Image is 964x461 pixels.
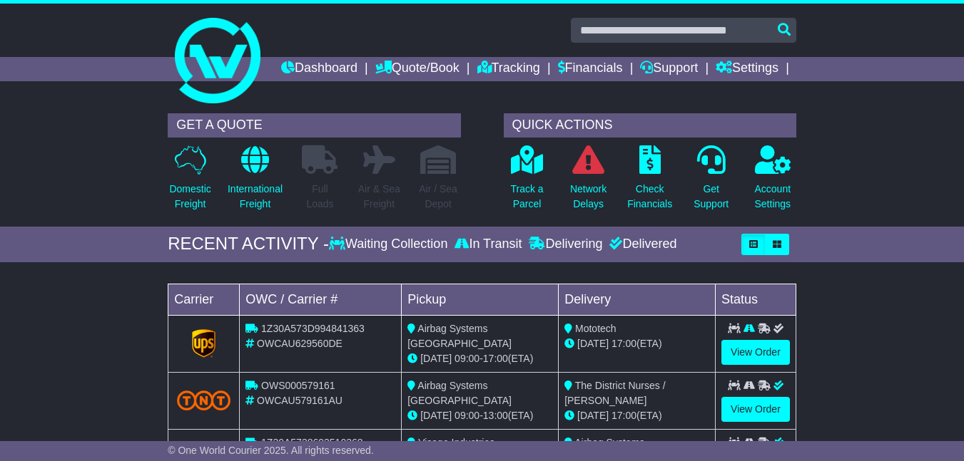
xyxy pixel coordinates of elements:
div: Delivering [525,237,606,252]
span: [DATE] [577,338,609,349]
span: The District Nurses / [PERSON_NAME] [564,380,665,406]
img: TNT_Domestic.png [177,390,230,410]
span: © One World Courier 2025. All rights reserved. [168,445,374,456]
span: Visage Industries [418,437,494,448]
div: In Transit [451,237,525,252]
span: 09:00 [455,410,480,421]
p: Check Financials [627,182,672,212]
p: Air / Sea Depot [419,182,457,212]
td: Carrier [168,284,240,315]
a: NetworkDelays [569,145,607,219]
span: OWCAU579161AU [257,395,343,406]
td: OWC / Carrier # [240,284,402,315]
span: 1Z30A5738693510368 [261,437,362,448]
span: [DATE] [577,410,609,421]
a: AccountSettings [754,145,791,219]
a: Support [640,57,698,81]
span: [DATE] [420,353,452,364]
span: 17:00 [612,410,636,421]
div: (ETA) [564,336,709,351]
span: 17:00 [612,338,636,349]
a: Quote/Book [375,57,460,81]
p: Full Loads [302,182,338,212]
td: Pickup [402,284,559,315]
img: GetCarrierServiceLogo [192,329,216,358]
a: GetSupport [693,145,729,219]
span: 13:00 [483,410,508,421]
div: QUICK ACTIONS [504,113,796,138]
p: Account Settings [754,182,791,212]
a: Track aParcel [509,145,544,219]
div: RECENT ACTIVITY - [168,234,329,254]
a: View Order [721,397,790,422]
span: OWS000579161 [261,380,335,391]
a: View Order [721,340,790,365]
a: DomesticFreight [168,145,211,219]
a: CheckFinancials [626,145,673,219]
div: - (ETA) [407,408,552,423]
span: 09:00 [455,353,480,364]
span: Airbag Systems [GEOGRAPHIC_DATA] [407,380,512,406]
span: [DATE] [420,410,452,421]
p: Network Delays [570,182,607,212]
div: Waiting Collection [329,237,451,252]
td: Delivery [559,284,716,315]
a: Settings [716,57,778,81]
p: Track a Parcel [510,182,543,212]
span: 1Z30A573D994841363 [261,323,365,334]
p: Air & Sea Freight [358,182,400,212]
p: International Freight [228,182,283,212]
span: OWCAU629560DE [257,338,343,349]
span: 17:00 [483,353,508,364]
a: InternationalFreight [227,145,283,219]
td: Status [716,284,796,315]
div: (ETA) [564,408,709,423]
a: Financials [558,57,623,81]
div: - (ETA) [407,351,552,366]
div: GET A QUOTE [168,113,460,138]
div: Delivered [606,237,676,252]
span: Mototech [575,323,617,334]
p: Get Support [694,182,729,212]
a: Dashboard [281,57,357,81]
p: Domestic Freight [169,182,210,212]
a: Tracking [477,57,540,81]
span: Airbag Systems [GEOGRAPHIC_DATA] [407,323,512,349]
